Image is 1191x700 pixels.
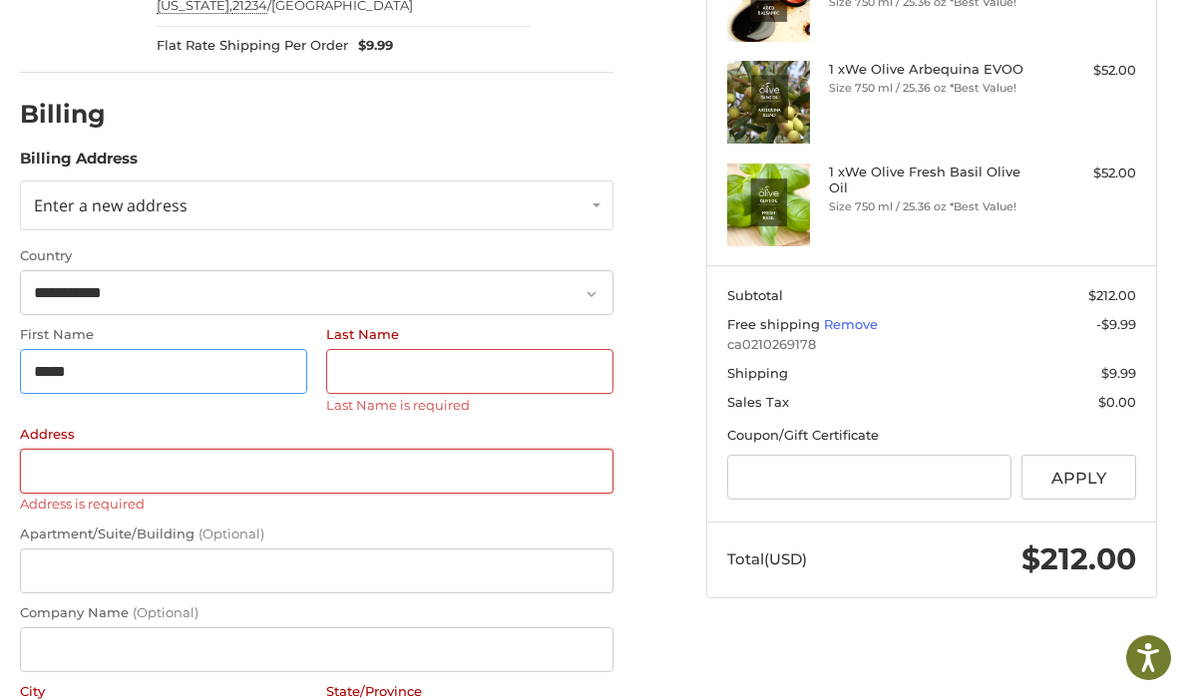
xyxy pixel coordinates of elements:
[727,549,807,568] span: Total (USD)
[829,61,1028,77] h4: 1 x We Olive Arbequina EVOO
[829,198,1028,215] li: Size 750 ml / 25.36 oz *Best Value!
[34,194,188,216] span: Enter a new address
[727,287,783,303] span: Subtotal
[326,397,613,413] label: Last Name is required
[20,425,614,445] label: Address
[829,164,1028,196] h4: 1 x We Olive Fresh Basil Olive Oil
[20,496,614,512] label: Address is required
[133,604,198,620] small: (Optional)
[20,180,614,230] a: Enter or select a different address
[727,455,1011,500] input: Gift Certificate or Coupon Code
[20,99,137,130] h2: Billing
[727,335,1136,355] span: ca0210269178
[20,325,307,345] label: First Name
[1096,316,1136,332] span: -$9.99
[20,603,614,623] label: Company Name
[1033,61,1136,81] div: $52.00
[157,36,348,56] span: Flat Rate Shipping Per Order
[829,80,1028,97] li: Size 750 ml / 25.36 oz *Best Value!
[348,36,393,56] span: $9.99
[727,394,789,410] span: Sales Tax
[1088,287,1136,303] span: $212.00
[27,30,224,46] p: We're away right now. Please check back later!
[1098,394,1136,410] span: $0.00
[326,325,613,345] label: Last Name
[727,316,824,332] span: Free shipping
[1101,365,1136,381] span: $9.99
[198,525,264,541] small: (Optional)
[1021,455,1137,500] button: Apply
[20,148,138,179] legend: Billing Address
[727,426,1136,446] div: Coupon/Gift Certificate
[228,26,252,50] button: Open LiveChat chat widget
[727,365,788,381] span: Shipping
[1021,540,1136,577] span: $212.00
[824,316,878,332] a: Remove
[20,525,614,544] label: Apartment/Suite/Building
[20,246,614,266] label: Country
[1033,164,1136,183] div: $52.00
